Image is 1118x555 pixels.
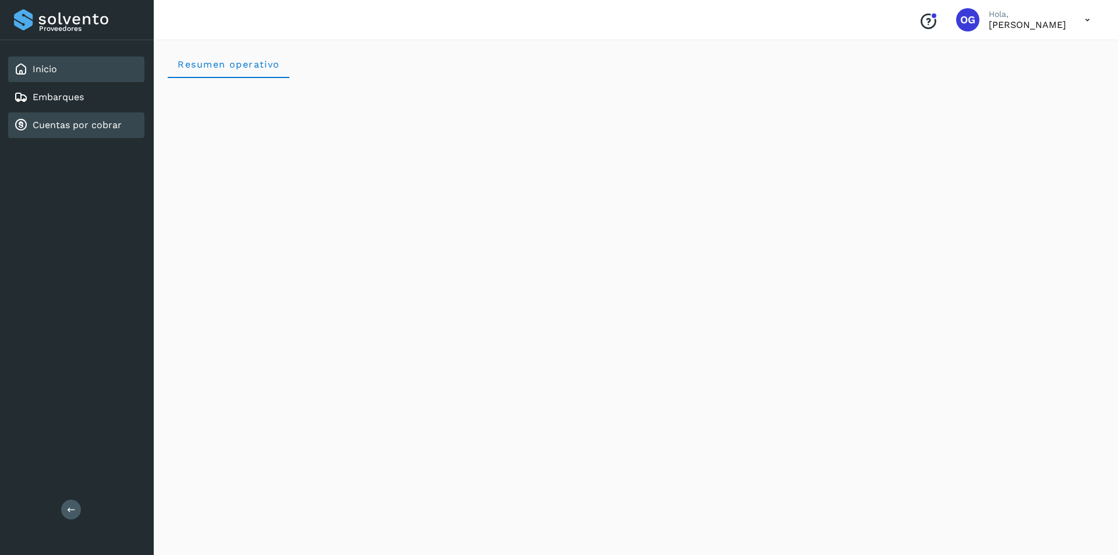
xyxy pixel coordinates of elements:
div: Cuentas por cobrar [8,112,144,138]
a: Inicio [33,63,57,75]
p: Proveedores [39,24,140,33]
span: Resumen operativo [177,59,280,70]
p: Hola, [989,9,1066,19]
a: Embarques [33,91,84,102]
div: Inicio [8,56,144,82]
div: Embarques [8,84,144,110]
p: OSCAR GUZMAN LOPEZ [989,19,1066,30]
a: Cuentas por cobrar [33,119,122,130]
